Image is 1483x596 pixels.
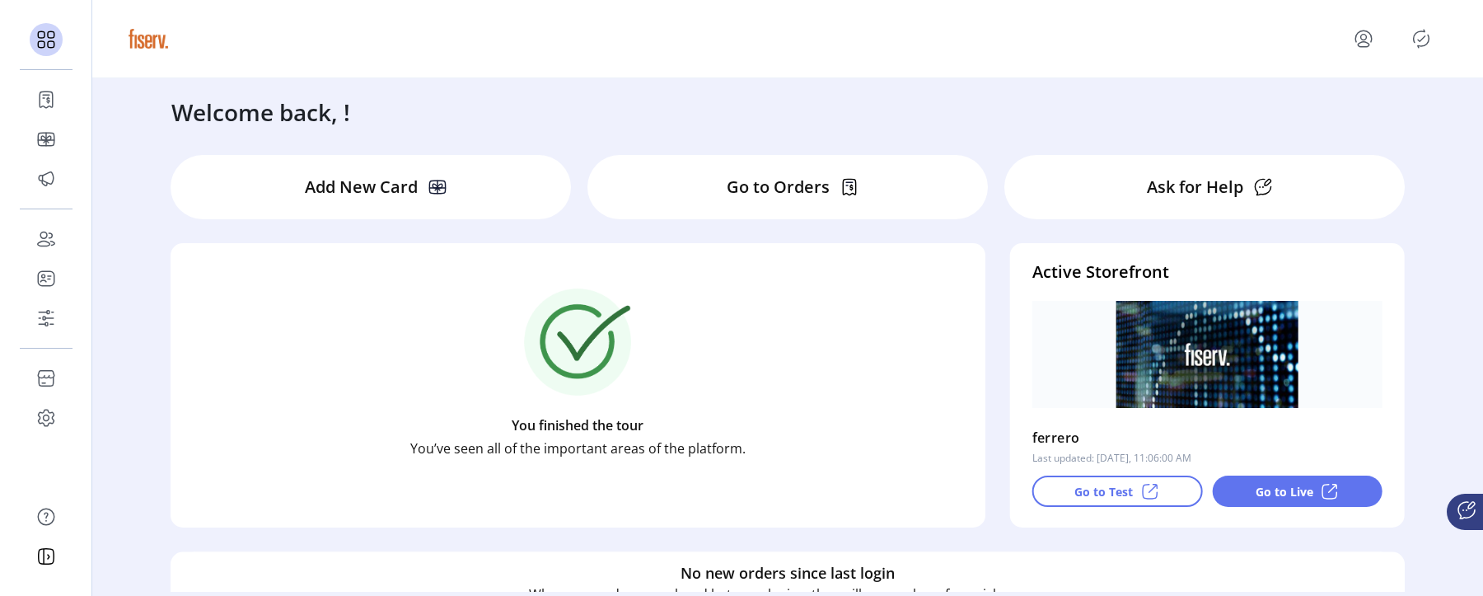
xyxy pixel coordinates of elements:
[1032,260,1382,284] h4: Active Storefront
[1032,451,1191,466] p: Last updated: [DATE], 11:06:00 AM
[512,415,643,435] p: You finished the tour
[1147,175,1243,199] p: Ask for Help
[727,175,830,199] p: Go to Orders
[410,439,746,458] p: You’ve seen all of the important areas of the platform.
[125,16,171,62] img: logo
[1032,425,1080,451] p: ferrero
[1074,483,1133,500] p: Go to Test
[305,175,418,199] p: Add New Card
[1350,26,1377,52] button: menu
[1256,483,1313,500] p: Go to Live
[681,562,895,584] h6: No new orders since last login
[171,95,350,129] h3: Welcome back, !
[1408,26,1434,52] button: Publisher Panel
